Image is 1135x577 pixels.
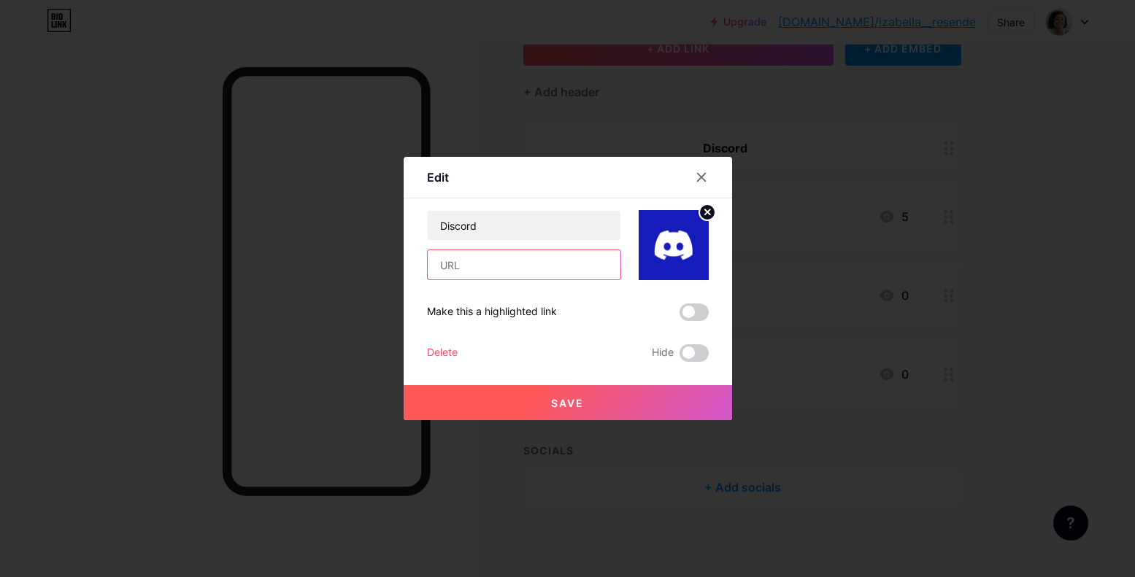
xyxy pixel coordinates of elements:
[551,397,584,409] span: Save
[652,344,674,362] span: Hide
[428,211,620,240] input: Title
[428,250,620,279] input: URL
[427,344,458,362] div: Delete
[404,385,732,420] button: Save
[427,169,449,186] div: Edit
[427,303,557,321] div: Make this a highlighted link
[639,210,709,280] img: link_thumbnail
